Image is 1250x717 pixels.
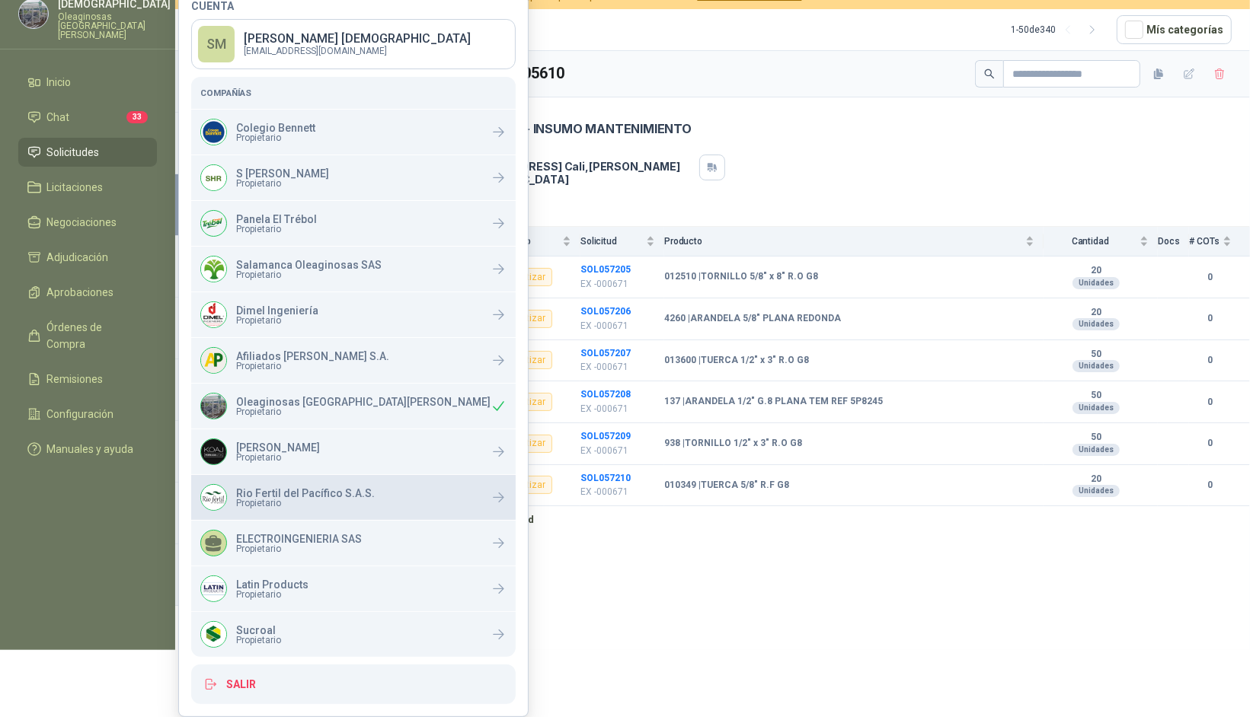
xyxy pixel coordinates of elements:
[580,306,631,317] b: SOL057206
[1044,473,1149,486] b: 20
[664,396,883,408] b: 137 | ARANDELA 1/2" G.8 PLANA TEM REF 5P8245
[1189,236,1220,247] span: # COTs
[984,69,995,79] span: search
[191,384,516,429] div: Company LogoOleaginosas [GEOGRAPHIC_DATA][PERSON_NAME]Propietario
[191,201,516,246] a: Company LogoPanela El TrébolPropietario
[236,260,382,270] p: Salamanca Oleaginosas SAS
[580,431,631,441] a: SOL057209
[452,149,693,160] p: Dirección
[47,109,70,126] span: Chat
[58,12,171,40] p: Oleaginosas [GEOGRAPHIC_DATA][PERSON_NAME]
[191,19,516,69] a: SM[PERSON_NAME] [DEMOGRAPHIC_DATA][EMAIL_ADDRESS][DOMAIN_NAME]
[1044,236,1137,247] span: Cantidad
[200,86,507,100] h5: Compañías
[18,278,157,307] a: Aprobaciones
[201,348,226,373] img: Company Logo
[1011,18,1105,42] div: 1 - 50 de 340
[236,351,389,362] p: Afiliados [PERSON_NAME] S.A.
[191,521,516,566] a: ELECTROINGENIERIA SASPropietario
[664,438,802,450] b: 938 | TORNILLO 1/2" x 3" R.O G8
[47,319,142,352] span: Órdenes de Compra
[191,155,516,200] div: Company LogoS [PERSON_NAME]Propietario
[191,429,516,474] div: Company Logo[PERSON_NAME]Propietario
[191,566,516,611] a: Company LogoLatin ProductsPropietario
[236,168,329,179] p: S [PERSON_NAME]
[236,179,329,188] span: Propietario
[201,485,226,510] img: Company Logo
[201,302,226,327] img: Company Logo
[1073,485,1120,497] div: Unidades
[236,499,375,508] span: Propietario
[580,236,643,247] span: Solicitud
[452,160,693,186] p: [STREET_ADDRESS] Cali , [PERSON_NAME][GEOGRAPHIC_DATA]
[1044,432,1149,444] b: 50
[201,211,226,236] img: Company Logo
[580,348,631,358] a: SOL057207
[1189,478,1232,492] b: 0
[580,473,631,483] a: SOL057210
[664,355,809,367] b: 013600 | TUERCA 1/2" x 3" R.O G8
[580,444,655,458] p: EX -000671
[47,179,104,196] span: Licitaciones
[236,316,318,325] span: Propietario
[580,389,631,400] a: SOL057208
[201,120,226,145] img: Company Logo
[191,110,516,155] div: Company LogoColegio BennettPropietario
[191,338,516,383] div: Company LogoAfiliados [PERSON_NAME] S.A.Propietario
[126,111,148,123] span: 33
[580,319,655,333] p: EX -000671
[236,442,320,453] p: [PERSON_NAME]
[198,26,235,62] div: SM
[244,33,471,45] p: [PERSON_NAME] [DEMOGRAPHIC_DATA]
[1044,265,1149,277] b: 20
[236,407,491,416] span: Propietario
[580,402,655,416] p: EX -000671
[236,305,318,316] p: Dimel Ingeniería
[1189,353,1232,368] b: 0
[236,590,309,599] span: Propietario
[1158,227,1189,257] th: Docs
[201,257,226,282] img: Company Logo
[1189,311,1232,326] b: 0
[1044,349,1149,361] b: 50
[236,579,309,590] p: Latin Products
[236,270,382,279] span: Propietario
[236,534,362,544] p: ELECTROINGENIERIA SAS
[1044,307,1149,319] b: 20
[18,138,157,167] a: Solicitudes
[191,612,516,657] a: Company LogoSucroalPropietario
[201,439,226,464] img: Company Logo
[1117,15,1232,44] button: Mís categorías
[201,576,226,601] img: Company Logo
[580,264,631,275] a: SOL057205
[1044,227,1158,257] th: Cantidad
[18,435,157,464] a: Manuales y ayuda
[47,214,117,231] span: Negociaciones
[1073,277,1120,289] div: Unidades
[191,664,516,704] button: Salir
[1189,436,1232,451] b: 0
[191,292,516,337] a: Company LogoDimel IngenieríaPropietario
[236,488,375,499] p: Rio Fertil del Pacífico S.A.S.
[664,271,818,283] b: 012510 | TORNILLO 5/8" x 8" R.O G8
[236,636,281,645] span: Propietario
[236,362,389,371] span: Propietario
[244,46,471,56] p: [EMAIL_ADDRESS][DOMAIN_NAME]
[236,544,362,553] span: Propietario
[1189,227,1250,257] th: # COTs
[47,441,134,457] span: Manuales y ayuda
[47,371,104,387] span: Remisiones
[18,243,157,272] a: Adjudicación
[1073,444,1120,456] div: Unidades
[236,225,317,234] span: Propietario
[191,247,516,292] a: Company LogoSalamanca Oleaginosas SASPropietario
[47,249,109,266] span: Adjudicación
[580,277,655,292] p: EX -000671
[1189,395,1232,409] b: 0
